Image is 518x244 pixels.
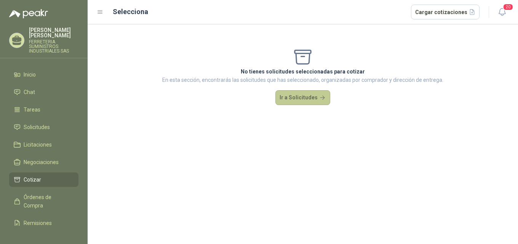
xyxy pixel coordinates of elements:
[9,120,78,134] a: Solicitudes
[9,190,78,213] a: Órdenes de Compra
[9,85,78,99] a: Chat
[24,88,35,96] span: Chat
[24,105,40,114] span: Tareas
[24,70,36,79] span: Inicio
[29,40,78,53] p: FERRETERIA SUMINISTROS INDUSTRIALES SAS
[24,219,52,227] span: Remisiones
[9,216,78,230] a: Remisiones
[411,5,480,20] button: Cargar cotizaciones
[24,175,41,184] span: Cotizar
[24,123,50,131] span: Solicitudes
[9,9,48,18] img: Logo peakr
[24,140,52,149] span: Licitaciones
[275,90,330,105] button: Ir a Solicitudes
[24,193,71,210] span: Órdenes de Compra
[495,5,509,19] button: 20
[162,67,443,76] p: No tienes solicitudes seleccionadas para cotizar
[24,158,59,166] span: Negociaciones
[29,27,78,38] p: [PERSON_NAME] [PERSON_NAME]
[113,6,148,17] h2: Selecciona
[162,76,443,84] p: En esta sección, encontrarás las solicitudes que has seleccionado, organizadas por comprador y di...
[9,155,78,169] a: Negociaciones
[9,137,78,152] a: Licitaciones
[9,102,78,117] a: Tareas
[9,172,78,187] a: Cotizar
[503,3,513,11] span: 20
[9,67,78,82] a: Inicio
